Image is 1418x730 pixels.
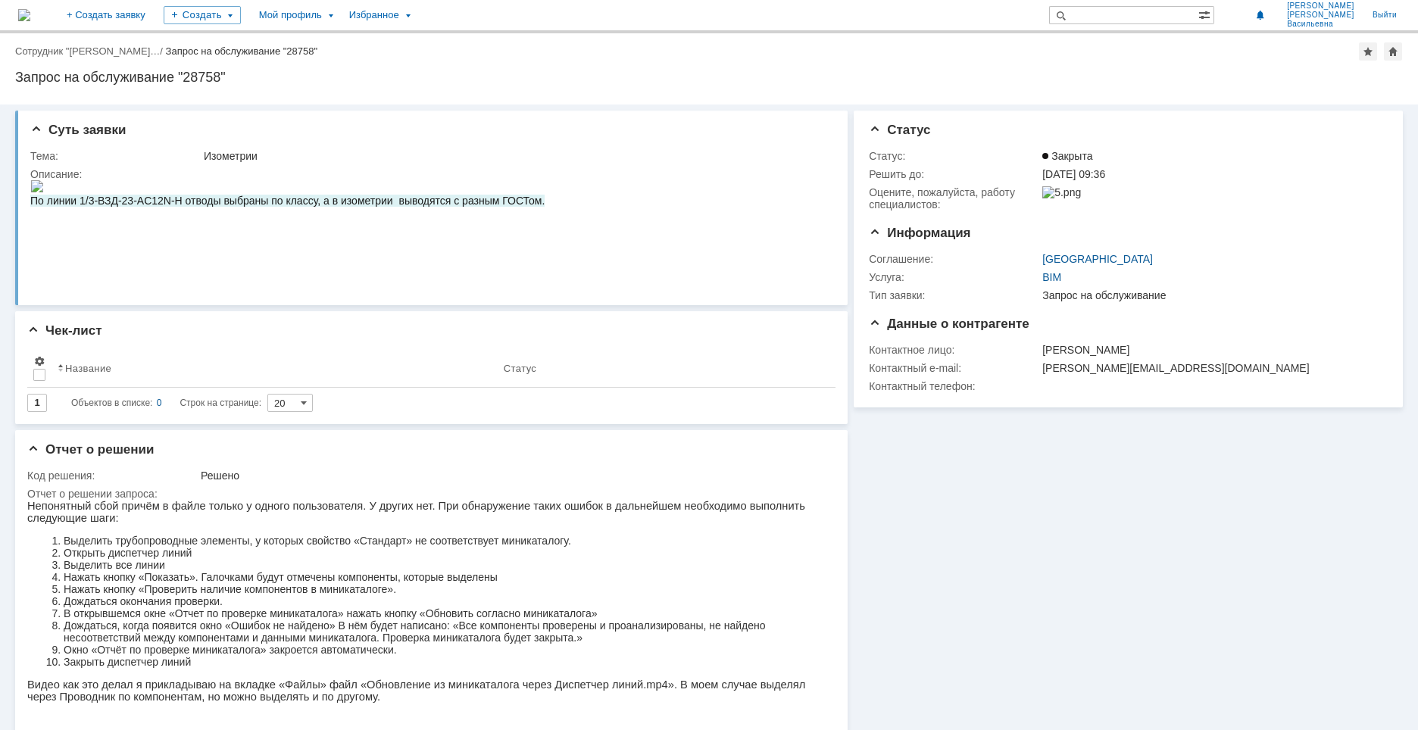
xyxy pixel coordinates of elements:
li: Дождаться окончания проверки. [36,95,787,108]
div: Тема: [30,150,201,162]
div: [PERSON_NAME] [1042,344,1379,356]
li: Выделить трубопроводные элементы, у которых свойство «Стандарт» не соответствует миникаталогу. [36,35,787,47]
span: Расширенный поиск [1198,7,1213,21]
div: Отчет о решении запроса: [27,488,828,500]
li: Нажать кнопку «Показать». Галочками будут отмечены компоненты, которые выделены [36,71,787,83]
span: OPM_SPECVALIDATION_ATTRIBUTESTOCHECK свойство [61,12,434,25]
div: Изометрии [204,150,825,162]
li: Открыть диспетчер линий [36,47,787,59]
span: Суть заявки [30,123,126,137]
div: Решено [201,470,825,482]
a: BIM [1042,271,1061,283]
div: Oцените, пожалуйста, работу специалистов: [869,186,1039,211]
div: Запрос на обслуживание "28758" [166,45,318,57]
div: 0 [157,394,162,412]
a: [GEOGRAPHIC_DATA] [1042,253,1153,265]
a: Перейти на домашнюю страницу [18,9,30,21]
li: Закрыть диспетчер линий [36,156,787,168]
div: Сделать домашней страницей [1384,42,1402,61]
div: Контактный телефон: [869,380,1039,392]
img: logo [18,9,30,21]
span: Чек-лист [27,323,102,338]
span: Закрыта [1042,150,1092,162]
span: Информация [869,226,970,240]
div: Код решения: [27,470,198,482]
div: Контактное лицо: [869,344,1039,356]
span: [PERSON_NAME] [1287,11,1354,20]
div: Название [65,363,111,374]
span: STANDARD [373,12,434,25]
i: Строк на странице: [71,394,261,412]
div: / [15,45,166,57]
div: [PERSON_NAME][EMAIL_ADDRESS][DOMAIN_NAME] [1042,362,1379,374]
li: "\\runofsv0001\sapr$\OP\Workspaces\GM\WorkSets\UKL_3770\Standards\OpenPlant\Reports\spec_opm.mdb" [36,116,742,128]
li: Выделить все линии [36,59,787,71]
span: Васильевна [1287,20,1354,29]
span: Отчет о решении [27,442,154,457]
div: Статус: [869,150,1039,162]
div: Запрос на обслуживание "28758" [15,70,1403,85]
span: [PERSON_NAME] [1287,2,1354,11]
th: Название [52,349,498,388]
span: Данные о контрагенте [869,317,1029,331]
div: Добавить в избранное [1359,42,1377,61]
li: "\\runofsv0001\sapr$\OP\Workspaces\GM\WorkSets\UKL_3770\Standards\OpenPlant\Schemas\OpenPlant_3D.... [36,189,742,201]
span: Статус [869,123,930,137]
li: Нажать кнопку «Проверить наличие компонентов в миникаталоге». [36,83,787,95]
a: Сотрудник "[PERSON_NAME]… [15,45,160,57]
div: Контактный e-mail: [869,362,1039,374]
div: Описание: [30,168,828,180]
li: Дождаться, когда появится окно «Ошибок не найдено» В нём будет написано: «Все компоненты проверен... [36,120,787,144]
div: Создать [164,6,241,24]
span: [DATE] 09:36 [1042,168,1105,180]
div: Решить до: [869,168,1039,180]
li: "\\runofsv0001\sapr$\OP\Workspaces\GM\WorkSets\UKL_3770\Standards\OpenPlant\Reports\Настройки отч... [36,128,742,140]
div: Соглашение: [869,253,1039,265]
li: "\\runofsv0001\sapr$\OP\Workspaces\GM\WorkSets\UKL_3770\Standards\OpenPlant\Schemas\OpenPlant_3D_... [36,164,742,189]
li: Окно «Отчёт по проверке миникаталога» закроется автоматически. [36,144,787,156]
li: "\\runofsv0001\sapr$\OP\Workspaces\GM\WorkSets\UKL_3770\Standards\OpenPlant\Schemas\OpenPlant_3D_... [36,140,742,164]
div: Запрос на обслуживание [1042,289,1379,301]
img: 5.png [1042,186,1081,198]
span: Настройки [33,355,45,367]
th: Статус [498,349,823,388]
span: Объектов в списке: [71,398,152,408]
div: Статус [504,363,536,374]
div: Услуга: [869,271,1039,283]
div: Тип заявки: [869,289,1039,301]
li: В открывшемся окне «Отчет по проверке миникаталога» нажать кнопку «Обновить согласно миникаталога» [36,108,787,120]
